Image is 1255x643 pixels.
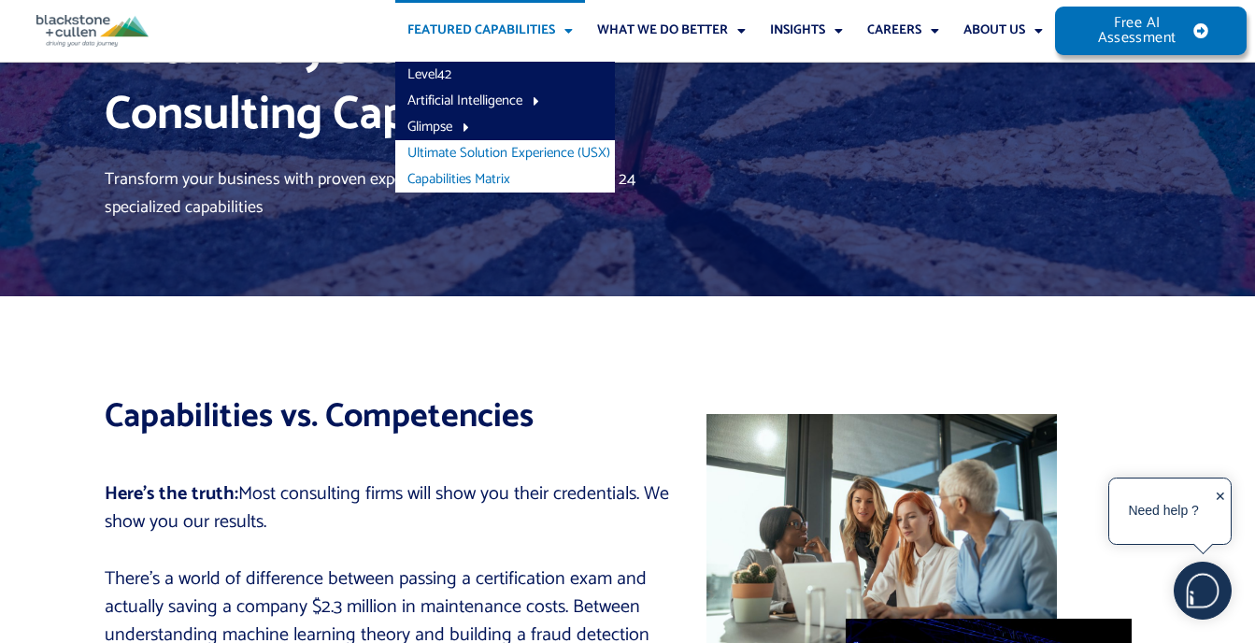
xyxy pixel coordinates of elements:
[395,62,615,88] a: Level42
[105,479,238,509] strong: Here’s the truth:
[1092,16,1182,46] span: Free AI Assessment
[395,140,615,166] a: Ultimate Solution Experience (USX)
[1112,481,1215,541] div: Need help ?
[395,114,615,140] a: Glimpse
[105,395,702,439] h2: Capabilities vs. Competencies
[395,166,615,193] a: Capabilities Matrix
[105,166,692,221] p: Transform your business with proven expertise across 12+ industries and 24 specialized capabilities
[1215,483,1226,541] div: ✕
[105,17,692,148] h1: Data Analytics and AI Consulting Capabilities
[395,62,615,193] ul: Featured Capabilities
[1175,563,1231,619] img: users%2F5SSOSaKfQqXq3cFEnIZRYMEs4ra2%2Fmedia%2Fimages%2F-Bulle%20blanche%20sans%20fond%20%2B%20ma...
[1055,7,1247,55] a: Free AI Assessment
[395,88,615,114] a: Artificial Intelligence
[105,480,702,536] p: Most consulting firms will show you their credentials. We show you our results.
